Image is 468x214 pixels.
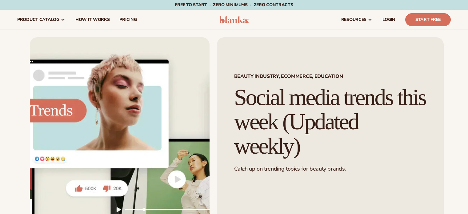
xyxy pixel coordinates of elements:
h1: Social media trends this week (Updated weekly) [234,85,426,158]
a: resources [336,10,378,30]
a: Start Free [405,13,451,26]
span: Free to start · ZERO minimums · ZERO contracts [175,2,293,8]
span: resources [341,17,366,22]
a: pricing [114,10,142,30]
a: product catalog [12,10,70,30]
a: LOGIN [378,10,400,30]
span: How It Works [75,17,110,22]
span: Catch up on trending topics for beauty brands. [234,165,346,172]
span: product catalog [17,17,59,22]
span: LOGIN [382,17,395,22]
img: logo [219,16,249,23]
span: pricing [119,17,137,22]
a: How It Works [70,10,115,30]
span: Beauty Industry, Ecommerce, Education [234,74,426,79]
